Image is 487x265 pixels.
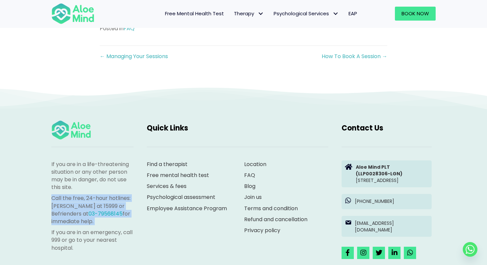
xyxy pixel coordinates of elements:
[244,160,266,168] a: Location
[349,10,357,17] span: EAP
[244,226,280,234] a: Privacy policy
[147,193,215,201] a: Psychological assessment
[147,171,209,179] a: Free mental health test
[51,120,91,140] img: Aloe mind Logo
[244,171,255,179] a: FAQ
[51,194,134,225] p: Call the free, 24-hour hotlines: [PERSON_NAME] at 15999 or Befrienders at for immediate help.
[244,216,307,223] a: Refund and cancellation
[147,123,188,133] span: Quick Links
[342,123,383,133] span: Contact Us
[274,10,339,17] span: Psychological Services
[342,160,432,187] a: Aloe Mind PLT(LLP0028306-LGN)[STREET_ADDRESS]
[356,164,428,184] p: [STREET_ADDRESS]
[147,182,187,190] a: Services & fees
[269,7,344,21] a: Psychological ServicesPsychological Services: submenu
[355,220,428,233] p: [EMAIL_ADDRESS][DOMAIN_NAME]
[356,164,390,170] strong: Aloe Mind PLT
[344,7,362,21] a: EAP
[244,182,255,190] a: Blog
[355,198,428,205] p: [PHONE_NUMBER]
[322,52,387,60] a: How To Book A Session →
[51,160,134,191] p: If you are in a life-threatening situation or any other person may be in danger, do not use this ...
[342,216,432,237] a: [EMAIL_ADDRESS][DOMAIN_NAME]
[147,160,188,168] a: Find a therapist
[51,228,134,252] p: If you are in an emergency, call 999 or go to your nearest hospital.
[402,10,429,17] span: Book Now
[103,7,362,21] nav: Menu
[88,210,123,218] a: 03-79568145
[244,193,262,201] a: Join us
[100,52,387,60] nav: Posts
[342,194,432,209] a: [PHONE_NUMBER]
[165,10,224,17] span: Free Mental Health Test
[147,205,227,212] a: Employee Assistance Program
[395,7,436,21] a: Book Now
[160,7,229,21] a: Free Mental Health Test
[124,25,135,32] a: FAQ
[463,242,477,257] a: Whatsapp
[244,205,298,212] a: Terms and condition
[51,3,94,25] img: Aloe mind Logo
[356,170,403,177] strong: (LLP0028306-LGN)
[229,7,269,21] a: TherapyTherapy: submenu
[100,52,168,60] a: ← Managing Your Sessions
[256,9,265,19] span: Therapy: submenu
[234,10,264,17] span: Therapy
[100,25,387,32] div: Posted in
[331,9,340,19] span: Psychological Services: submenu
